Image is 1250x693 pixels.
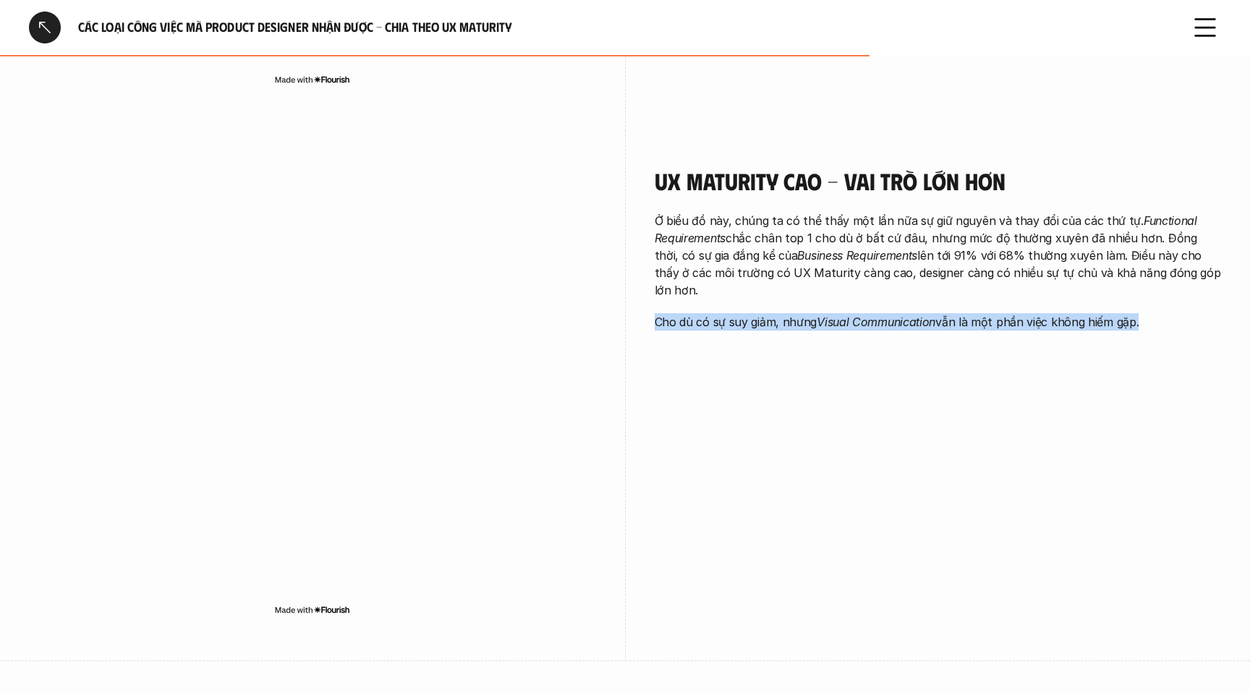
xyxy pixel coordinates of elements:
[655,212,1222,299] p: Ở biểu đồ này, chúng ta có thể thấy một lần nữa sự giữ nguyên và thay đổi của các thứ tự. chắc ch...
[29,167,596,601] iframe: Interactive or visual content
[655,167,1222,195] h4: UX Maturity cao - vai trò lớn hơn
[78,19,1172,35] h6: Các loại công việc mà Product Designer nhận được - Chia theo UX Maturity
[274,74,350,85] img: Made with Flourish
[797,248,917,263] em: Business Requirements
[817,315,935,329] em: Visual Communication
[655,313,1222,331] p: Cho dù có sự suy giảm, nhưng vẫn là một phần việc không hiếm gặp.
[274,604,350,616] img: Made with Flourish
